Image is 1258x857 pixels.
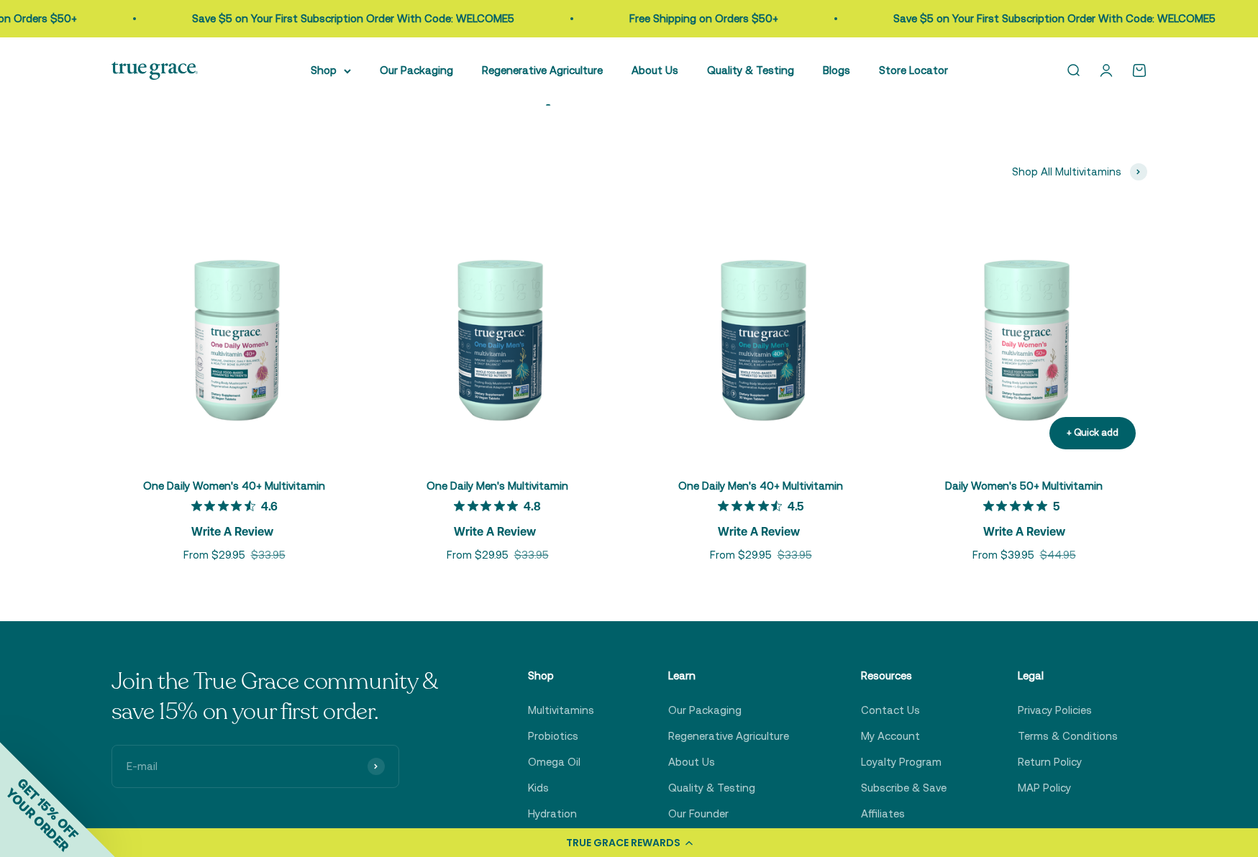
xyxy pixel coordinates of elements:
[861,753,942,771] a: Loyalty Program
[1018,667,1118,684] p: Legal
[14,775,81,842] span: GET 15% OFF
[710,546,772,564] sale-price: From $29.95
[861,779,947,797] a: Subscribe & Save
[3,785,72,854] span: YOUR ORDER
[1012,163,1121,180] span: Shop All Multivitamins
[823,64,850,76] a: Blogs
[972,546,1034,564] sale-price: From $39.95
[183,546,245,564] sale-price: From $29.95
[175,10,497,27] p: Save $5 on Your First Subscription Order With Code: WELCOME5
[447,546,509,564] sale-price: From $29.95
[191,520,273,541] span: Write A Review
[311,62,351,79] summary: Shop
[632,64,678,76] a: About Us
[945,480,1103,492] a: Daily Women's 50+ Multivitamin
[718,520,800,541] span: Write A Review
[380,64,453,76] a: Our Packaging
[1067,426,1118,441] div: + Quick add
[427,480,568,492] a: One Daily Men's Multivitamin
[861,728,920,745] a: My Account
[678,480,843,492] a: One Daily Men's 40+ Multivitamin
[514,546,549,564] compare-at-price: $33.95
[566,835,680,851] div: TRUE GRACE REWARDS
[668,702,742,719] a: Our Packaging
[482,64,603,76] a: Regenerative Agriculture
[1018,779,1071,797] a: MAP Policy
[668,728,789,745] a: Regenerative Agriculture
[718,495,803,541] button: Rated 4.5 out of 5 stars from 4 reviews. Jump to reviews.
[191,495,278,541] button: Rated 4.6 out of 5 stars from 25 reviews. Jump to reviews.
[901,215,1147,461] img: Daily Multivitamin for Energy, Longevity, Heart Health, & Memory Support* L-ergothioneine to supp...
[1018,753,1082,771] a: Return Policy
[788,498,803,513] span: 4.5
[524,498,541,513] span: 4.8
[528,728,578,745] a: Probiotics
[1053,498,1059,513] span: 5
[528,753,580,771] a: Omega Oil
[983,520,1065,541] span: Write A Review
[983,495,1065,541] button: Rated 5 out of 5 stars from 14 reviews. Jump to reviews.
[1018,702,1092,719] a: Privacy Policies
[528,702,594,719] a: Multivitamins
[528,805,577,822] a: Hydration
[454,495,541,541] button: Rated 4.8 out of 5 stars from 6 reviews. Jump to reviews.
[876,10,1198,27] p: Save $5 on Your First Subscription Order With Code: WELCOME5
[528,667,597,684] p: Shop
[111,215,357,461] img: Daily Multivitamin for Immune Support, Energy, Daily Balance, and Healthy Bone Support* Vitamin A...
[668,779,755,797] a: Quality & Testing
[143,480,325,492] a: One Daily Women's 40+ Multivitamin
[375,215,621,461] img: One Daily Men's Multivitamin
[668,805,729,822] a: Our Founder
[668,753,715,771] a: About Us
[1040,546,1076,564] compare-at-price: $44.95
[111,667,457,727] p: Join the True Grace community & save 15% on your first order.
[486,68,772,106] p: Shop Multivitamins
[861,702,920,719] a: Contact Us
[251,546,286,564] compare-at-price: $33.95
[1018,728,1118,745] a: Terms & Conditions
[612,12,761,24] a: Free Shipping on Orders $50+
[707,64,794,76] a: Quality & Testing
[861,667,947,684] p: Resources
[528,779,549,797] a: Kids
[1049,417,1136,449] button: + Quick add
[1012,163,1147,180] a: Shop All Multivitamins
[638,215,884,461] img: One Daily Men's 40+ Multivitamin
[861,805,905,822] a: Affiliates
[454,520,536,541] span: Write A Review
[778,546,812,564] compare-at-price: $33.95
[261,498,278,513] span: 4.6
[668,667,789,684] p: Learn
[879,64,948,76] a: Store Locator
